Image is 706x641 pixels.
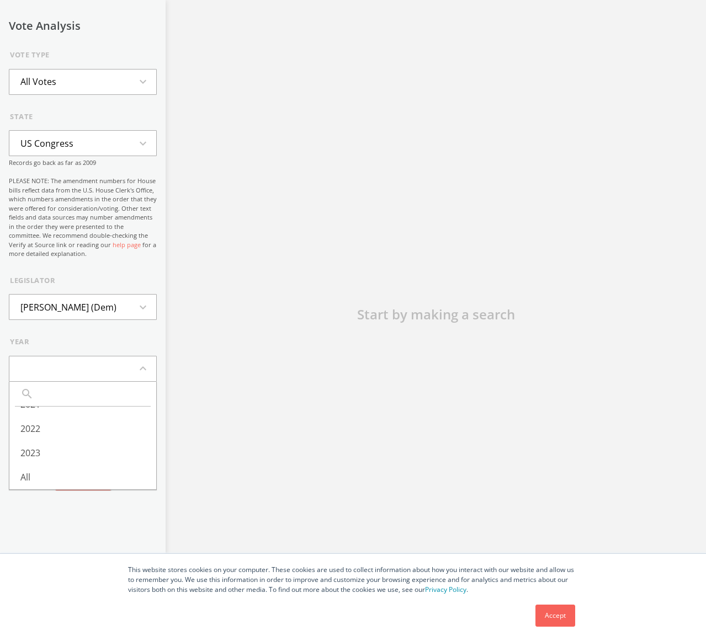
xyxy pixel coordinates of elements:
a: help page [113,241,141,249]
div: year [10,336,157,348]
div: Vote Type [10,50,157,61]
i: search [20,387,38,400]
div: state [10,111,157,122]
h2: Vote Analysis [9,20,157,32]
a: Privacy Policy [425,585,466,594]
button: All Votesexpand_more [9,69,157,95]
li: 2023 [9,441,156,465]
a: Accept [535,605,575,627]
i: expand_more [136,137,156,150]
p: This website stores cookies on your computer. These cookies are used to collect information about... [128,565,578,595]
li: All Votes [9,70,67,94]
i: expand_more [136,301,156,314]
li: All [9,465,156,489]
li: 2022 [9,416,156,441]
button: US Congressexpand_more [9,130,157,156]
li: US Congress [9,131,84,156]
div: legislator [10,275,157,286]
div: Records go back as far as 2009 [9,158,157,259]
div: PLEASE NOTE: The amendment numbers for House bills reflect data from the U.S. House Clerk's Offic... [9,177,157,259]
i: expand_less [136,362,156,375]
button: expand_less [9,356,157,382]
i: expand_more [136,75,156,88]
li: [PERSON_NAME] (Dem) [9,295,128,319]
button: [PERSON_NAME] (Dem)expand_more [9,294,157,320]
div: Start by making a search [270,305,602,324]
